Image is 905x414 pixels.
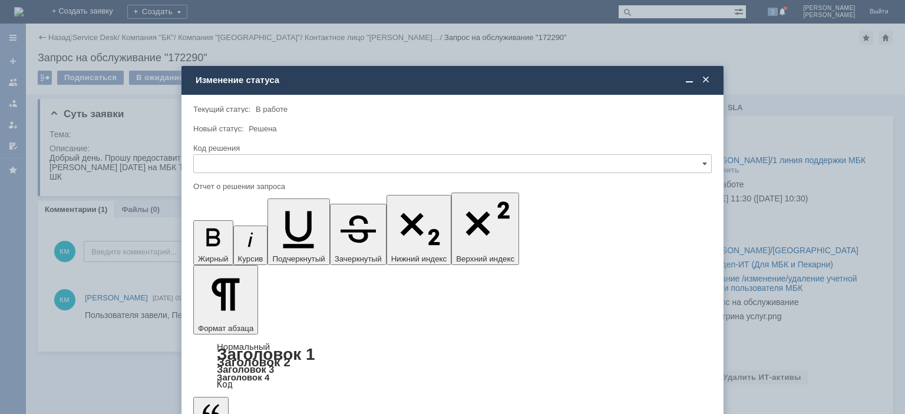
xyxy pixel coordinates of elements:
span: Верхний индекс [456,254,514,263]
button: Подчеркнутый [267,198,329,265]
span: Курсив [238,254,263,263]
span: Формат абзаца [198,324,253,333]
div: Отчет о решении запроса [193,183,709,190]
a: Заголовок 2 [217,355,290,369]
span: В работе [256,105,288,114]
span: Нижний индекс [391,254,447,263]
div: Изменение статуса [196,75,712,85]
button: Зачеркнутый [330,204,387,265]
button: Нижний индекс [387,195,452,265]
button: Курсив [233,226,268,265]
span: Подчеркнутый [272,254,325,263]
span: Зачеркнутый [335,254,382,263]
a: Нормальный [217,342,270,352]
span: Свернуть (Ctrl + M) [683,75,695,85]
label: Новый статус: [193,124,244,133]
button: Верхний индекс [451,193,519,265]
a: Заголовок 1 [217,345,315,363]
a: Заголовок 4 [217,372,269,382]
button: Формат абзаца [193,265,258,334]
span: Жирный [198,254,229,263]
div: Формат абзаца [193,343,712,389]
span: Решена [249,124,276,133]
span: Закрыть [700,75,712,85]
a: Заголовок 3 [217,364,274,375]
label: Текущий статус: [193,105,250,114]
a: Код [217,379,233,390]
button: Жирный [193,220,233,265]
div: Код решения [193,144,709,152]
